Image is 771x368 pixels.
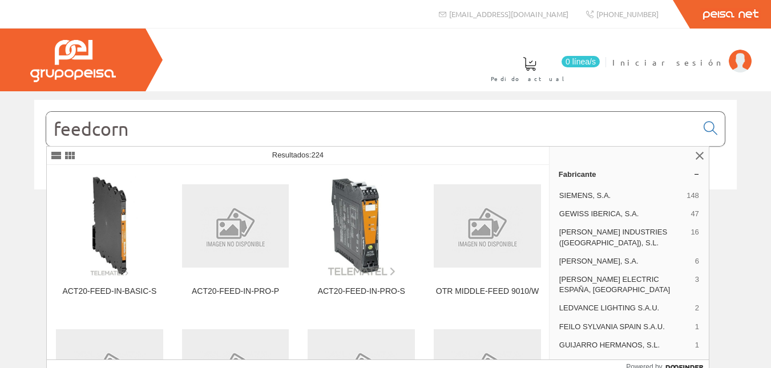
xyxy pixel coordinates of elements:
span: GUIJARRO HERMANOS, S.L. [559,340,691,350]
span: 1 [695,340,699,350]
span: 2 [695,303,699,313]
span: FEILO SYLVANIA SPAIN S.A.U. [559,322,691,332]
span: [PERSON_NAME] ELECTRIC ESPAÑA, [GEOGRAPHIC_DATA] [559,274,691,295]
div: OTR MIDDLE-FEED 9010/W [434,286,541,297]
span: GEWISS IBERICA, S.A. [559,209,687,219]
a: ACT20-FEED-IN-PRO-P ACT20-FEED-IN-PRO-P [173,165,298,310]
a: Fabricante [550,165,709,183]
img: ACT20-FEED-IN-PRO-S [310,175,413,277]
span: 0 línea/s [562,56,600,67]
a: ACT20-FEED-IN-PRO-S ACT20-FEED-IN-PRO-S [298,165,424,310]
span: [EMAIL_ADDRESS][DOMAIN_NAME] [449,9,568,19]
span: [PHONE_NUMBER] [596,9,659,19]
span: 1 [695,322,699,332]
span: [PERSON_NAME] INDUSTRIES ([GEOGRAPHIC_DATA]), S.L. [559,227,687,248]
span: SIEMENS, S.A. [559,191,682,201]
span: 6 [695,256,699,266]
a: ACT20-FEED-IN-BASIC-S ACT20-FEED-IN-BASIC-S [47,165,172,310]
span: LEDVANCE LIGHTING S.A.U. [559,303,691,313]
span: 3 [695,274,699,295]
div: ACT20-FEED-IN-BASIC-S [56,286,163,297]
img: OTR MIDDLE-FEED 9010/W [434,184,541,268]
span: Iniciar sesión [612,56,723,68]
span: 16 [691,227,699,248]
div: © Grupo Peisa [34,204,737,213]
input: Buscar... [46,112,697,146]
span: 224 [311,151,324,159]
span: [PERSON_NAME], S.A. [559,256,691,266]
span: 47 [691,209,699,219]
a: Iniciar sesión [612,47,752,58]
span: Pedido actual [491,73,568,84]
div: ACT20-FEED-IN-PRO-P [182,286,289,297]
img: ACT20-FEED-IN-BASIC-S [80,175,138,277]
img: ACT20-FEED-IN-PRO-P [182,184,289,268]
span: 148 [687,191,699,201]
div: ACT20-FEED-IN-PRO-S [308,286,415,297]
img: Grupo Peisa [30,40,116,82]
a: OTR MIDDLE-FEED 9010/W OTR MIDDLE-FEED 9010/W [425,165,550,310]
span: Resultados: [272,151,324,159]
